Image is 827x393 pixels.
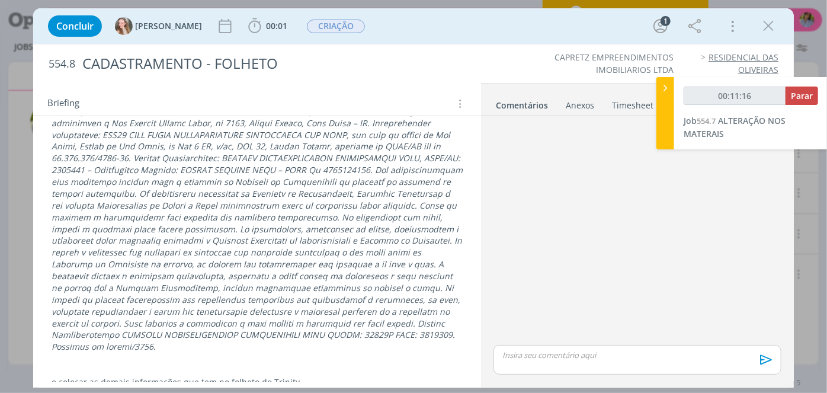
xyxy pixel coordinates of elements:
span: Briefing [47,95,79,111]
span: 554.8 [49,57,75,71]
a: RESIDENCIAL DAS OLIVEIRAS [709,52,778,75]
img: G [115,17,133,35]
span: [PERSON_NAME] [135,22,202,30]
a: Job554.7ALTERAÇÃO NOS MATERAIS [684,115,786,139]
button: 00:01 [245,17,290,36]
div: 1 [661,16,671,26]
div: Anexos [566,100,594,111]
button: CRIAÇÃO [306,19,366,34]
a: Comentários [495,94,549,111]
button: Concluir [48,15,102,37]
div: CADASTRAMENTO - FOLHETO [78,49,470,78]
span: ALTERAÇÃO NOS MATERAIS [684,115,786,139]
p: e colocar as demais informações que tem no folheto do Trinity. [52,376,463,388]
button: G[PERSON_NAME] [115,17,202,35]
a: Timesheet [611,94,654,111]
div: dialog [33,8,794,388]
button: Parar [786,87,818,105]
span: Concluir [56,21,94,31]
button: 1 [651,17,670,36]
span: CRIAÇÃO [307,20,365,33]
span: Parar [791,90,813,101]
span: 00:01 [266,20,287,31]
a: CAPRETZ EMPREENDIMENTOS IMOBILIARIOS LTDA [555,52,674,75]
em: Lorem Ipsumdolor: “SITAMETCONS ADI ELITSEDDO”, eiusmodtempori utlabore etdoloremagna a eni admini... [52,106,465,353]
span: 554.7 [697,116,716,126]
